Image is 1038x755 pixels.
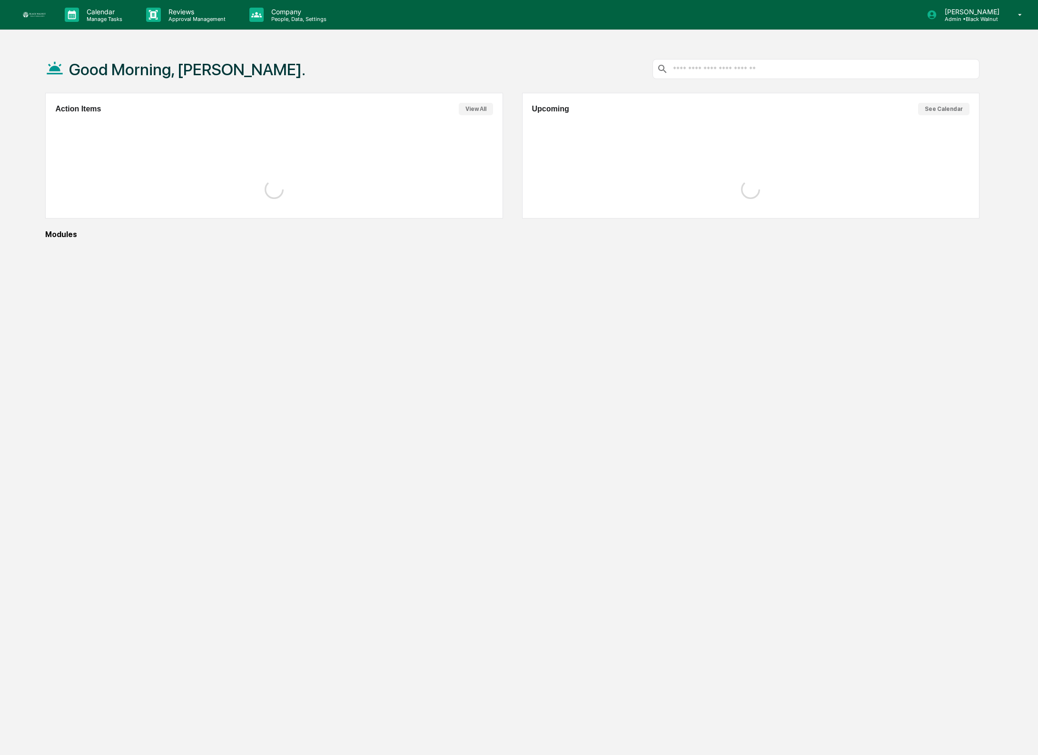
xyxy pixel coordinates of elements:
[45,230,979,239] div: Modules
[23,12,46,18] img: logo
[264,8,331,16] p: Company
[79,8,127,16] p: Calendar
[918,103,969,115] button: See Calendar
[937,16,1004,22] p: Admin • Black Walnut
[264,16,331,22] p: People, Data, Settings
[161,8,230,16] p: Reviews
[459,103,493,115] button: View All
[55,105,101,113] h2: Action Items
[69,60,306,79] h1: Good Morning, [PERSON_NAME].
[937,8,1004,16] p: [PERSON_NAME]
[79,16,127,22] p: Manage Tasks
[532,105,569,113] h2: Upcoming
[161,16,230,22] p: Approval Management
